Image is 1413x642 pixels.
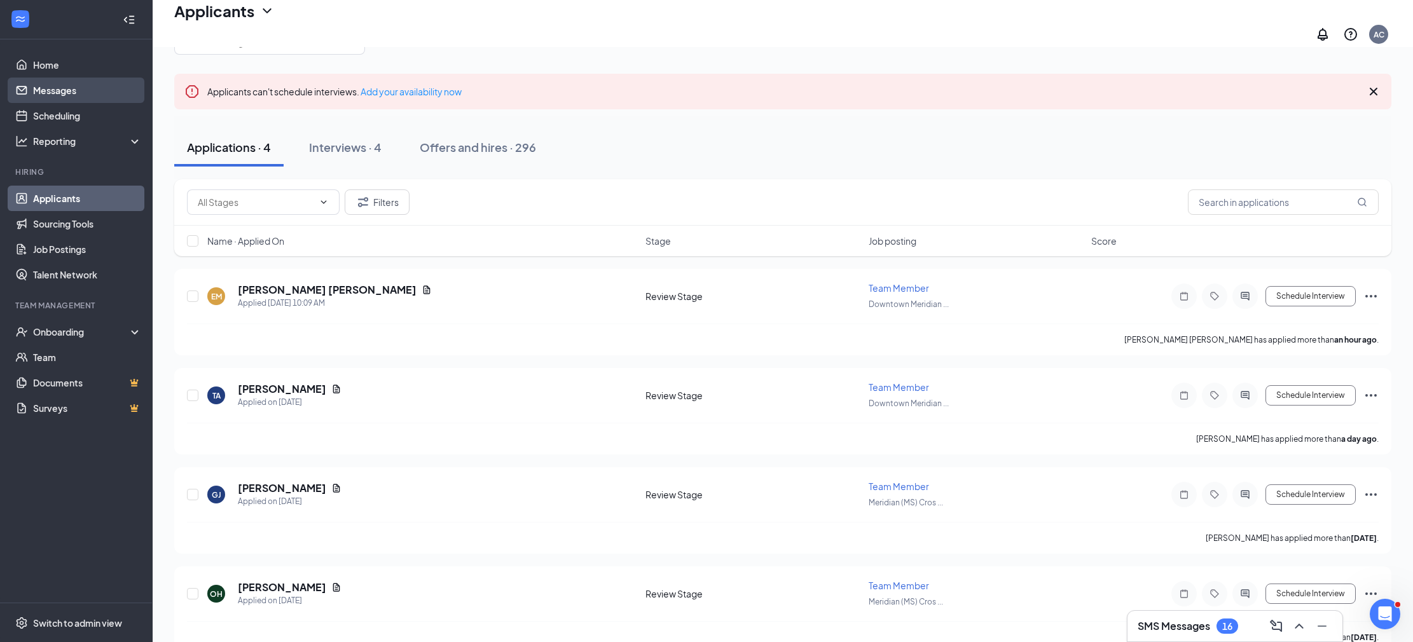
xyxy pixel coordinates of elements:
[1343,27,1358,42] svg: QuestionInfo
[1351,533,1377,543] b: [DATE]
[1265,584,1356,604] button: Schedule Interview
[345,189,410,215] button: Filter Filters
[33,135,142,147] div: Reporting
[1237,390,1253,400] svg: ActiveChat
[309,139,382,155] div: Interviews · 4
[238,396,341,409] div: Applied on [DATE]
[33,262,142,287] a: Talent Network
[212,390,221,401] div: TA
[33,103,142,128] a: Scheduling
[1341,434,1377,444] b: a day ago
[331,384,341,394] svg: Document
[869,381,929,393] span: Team Member
[869,399,949,408] span: Downtown Meridian ...
[1237,489,1253,500] svg: ActiveChat
[1363,586,1379,601] svg: Ellipses
[645,235,671,247] span: Stage
[238,481,326,495] h5: [PERSON_NAME]
[210,589,223,599] div: OH
[33,345,142,370] a: Team
[33,617,122,629] div: Switch to admin view
[259,3,275,18] svg: ChevronDown
[33,236,142,262] a: Job Postings
[355,195,371,210] svg: Filter
[33,186,142,211] a: Applicants
[869,299,949,309] span: Downtown Meridian ...
[331,483,341,493] svg: Document
[1357,197,1367,207] svg: MagnifyingGlass
[869,498,943,507] span: Meridian (MS) Cros ...
[238,283,417,297] h5: [PERSON_NAME] [PERSON_NAME]
[1363,487,1379,502] svg: Ellipses
[1207,489,1222,500] svg: Tag
[207,235,284,247] span: Name · Applied On
[420,139,536,155] div: Offers and hires · 296
[1091,235,1117,247] span: Score
[869,282,929,294] span: Team Member
[1314,618,1330,634] svg: Minimize
[1363,388,1379,403] svg: Ellipses
[33,325,131,338] div: Onboarding
[1176,291,1192,301] svg: Note
[207,86,462,97] span: Applicants can't schedule interviews.
[211,291,222,302] div: EM
[1138,619,1210,633] h3: SMS Messages
[1237,589,1253,599] svg: ActiveChat
[1207,589,1222,599] svg: Tag
[14,13,27,25] svg: WorkstreamLogo
[1265,385,1356,406] button: Schedule Interview
[212,489,221,500] div: GJ
[869,597,943,606] span: Meridian (MS) Cros ...
[1351,632,1377,642] b: [DATE]
[1265,286,1356,306] button: Schedule Interview
[1124,334,1379,345] p: [PERSON_NAME] [PERSON_NAME] has applied more than .
[238,580,326,594] h5: [PERSON_NAME]
[645,488,861,501] div: Review Stage
[1188,189,1379,215] input: Search in applications
[869,580,929,591] span: Team Member
[1176,390,1192,400] svg: Note
[1222,621,1232,632] div: 16
[198,195,314,209] input: All Stages
[1374,29,1384,40] div: AC
[319,197,329,207] svg: ChevronDown
[1269,618,1284,634] svg: ComposeMessage
[1363,289,1379,304] svg: Ellipses
[1292,618,1307,634] svg: ChevronUp
[33,370,142,395] a: DocumentsCrown
[645,587,861,600] div: Review Stage
[1207,291,1222,301] svg: Tag
[1315,27,1330,42] svg: Notifications
[1266,616,1286,636] button: ComposeMessage
[645,290,861,303] div: Review Stage
[15,617,28,629] svg: Settings
[123,13,135,26] svg: Collapse
[1176,589,1192,599] svg: Note
[15,135,28,147] svg: Analysis
[1265,484,1356,505] button: Schedule Interview
[1207,390,1222,400] svg: Tag
[15,167,139,177] div: Hiring
[869,235,916,247] span: Job posting
[33,78,142,103] a: Messages
[361,86,462,97] a: Add your availability now
[1366,84,1381,99] svg: Cross
[1289,616,1309,636] button: ChevronUp
[422,285,432,295] svg: Document
[1370,599,1400,629] iframe: Intercom live chat
[1237,291,1253,301] svg: ActiveChat
[33,395,142,421] a: SurveysCrown
[645,389,861,402] div: Review Stage
[33,52,142,78] a: Home
[15,300,139,311] div: Team Management
[238,297,432,310] div: Applied [DATE] 10:09 AM
[238,382,326,396] h5: [PERSON_NAME]
[1206,533,1379,543] p: [PERSON_NAME] has applied more than .
[33,211,142,236] a: Sourcing Tools
[238,495,341,508] div: Applied on [DATE]
[238,594,341,607] div: Applied on [DATE]
[1176,489,1192,500] svg: Note
[1196,434,1379,444] p: [PERSON_NAME] has applied more than .
[1334,335,1377,345] b: an hour ago
[15,325,28,338] svg: UserCheck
